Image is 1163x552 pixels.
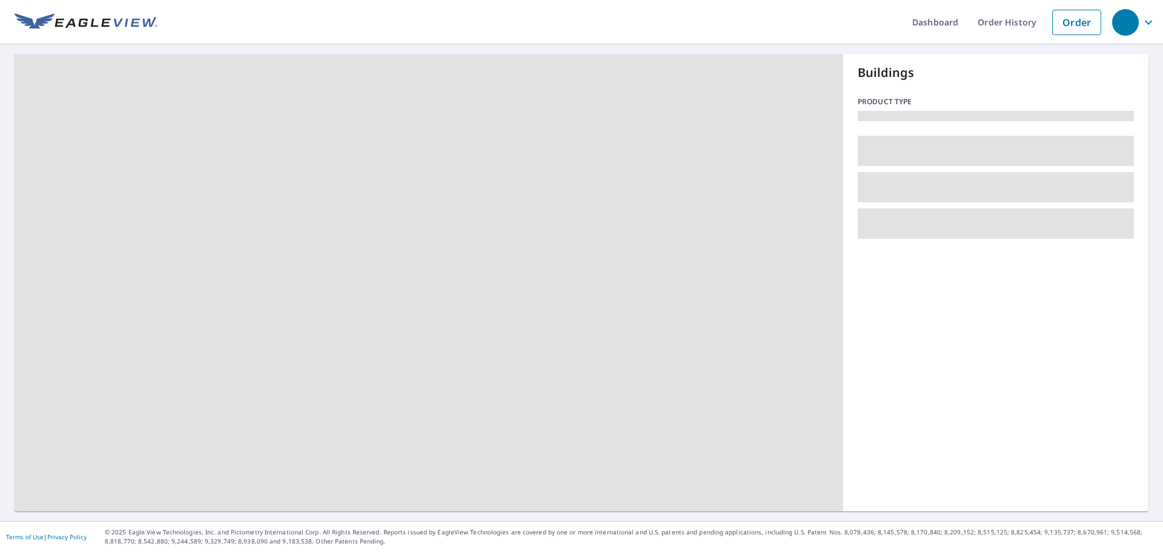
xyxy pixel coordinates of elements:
p: | [6,533,87,540]
a: Terms of Use [6,533,44,541]
img: EV Logo [15,13,157,32]
a: Order [1052,10,1101,35]
p: Buildings [858,64,1134,82]
a: Privacy Policy [47,533,87,541]
p: © 2025 Eagle View Technologies, Inc. and Pictometry International Corp. All Rights Reserved. Repo... [105,528,1157,546]
p: Product type [858,96,1134,107]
